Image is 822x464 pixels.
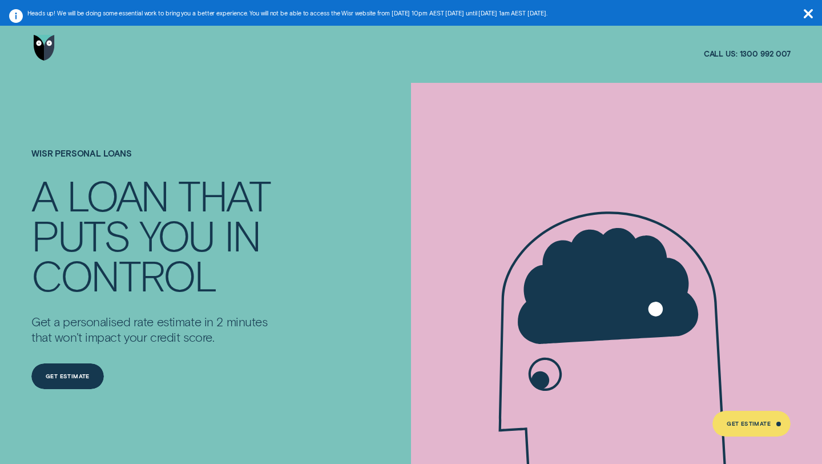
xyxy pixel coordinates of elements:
[67,175,168,215] div: LOAN
[31,215,130,255] div: PUTS
[704,49,791,59] a: Call us:1300 992 007
[31,175,279,294] h4: A LOAN THAT PUTS YOU IN CONTROL
[34,35,55,61] img: Wisr
[31,19,57,76] a: Go to home page
[704,49,738,59] span: Call us:
[31,149,279,175] h1: Wisr Personal Loans
[139,215,214,255] div: YOU
[31,363,104,389] a: Get Estimate
[740,49,791,59] span: 1300 992 007
[31,255,216,295] div: CONTROL
[31,175,57,215] div: A
[712,411,791,437] a: Get Estimate
[224,215,260,255] div: IN
[31,314,279,345] p: Get a personalised rate estimate in 2 minutes that won't impact your credit score.
[178,175,270,215] div: THAT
